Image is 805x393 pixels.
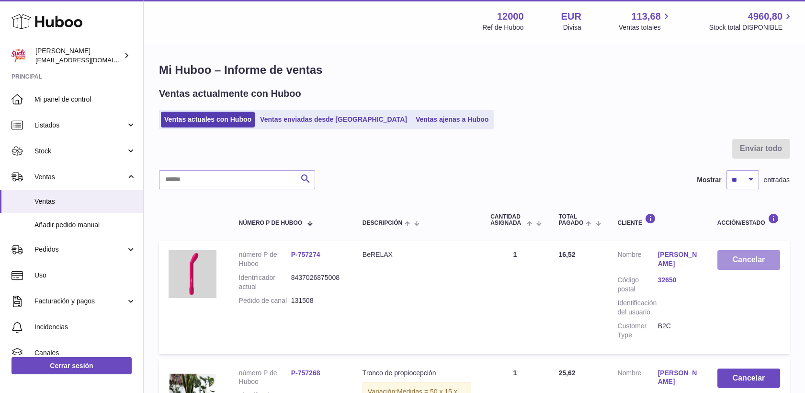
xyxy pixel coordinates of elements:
span: Incidencias [34,323,136,332]
span: Facturación y pagos [34,297,126,306]
dt: Nombre [618,369,658,389]
span: Total pagado [558,214,583,226]
td: 1 [481,241,549,354]
img: Bgee-classic-by-esf.jpg [169,250,216,298]
button: Cancelar [717,369,780,388]
dt: número P de Huboo [239,369,291,387]
div: [PERSON_NAME] [35,46,122,65]
dt: Código postal [618,276,658,294]
dd: 131508 [291,296,343,305]
a: Ventas ajenas a Huboo [412,112,492,127]
a: Ventas enviadas desde [GEOGRAPHIC_DATA] [257,112,410,127]
button: Cancelar [717,250,780,270]
span: 16,52 [558,251,575,258]
a: P-757274 [291,251,320,258]
span: Mi panel de control [34,95,136,104]
div: Tronco de propiocepción [363,369,471,378]
a: P-757268 [291,369,320,377]
div: Cliente [618,213,698,226]
dd: B2C [658,322,698,340]
span: Uso [34,271,136,280]
a: Cerrar sesión [11,357,132,374]
dt: Identificador actual [239,273,291,291]
dd: 8437026875008 [291,273,343,291]
span: Añadir pedido manual [34,220,136,230]
a: 113,68 Ventas totales [619,10,672,32]
a: [PERSON_NAME] [658,250,698,268]
dt: Identificación del usuario [618,299,658,317]
span: Listados [34,121,126,130]
h1: Mi Huboo – Informe de ventas [159,62,790,78]
a: 32650 [658,276,698,285]
span: Pedidos [34,245,126,254]
span: 25,62 [558,369,575,377]
div: Ref de Huboo [482,23,523,32]
div: BeRELAX [363,250,471,259]
a: Ventas actuales con Huboo [161,112,255,127]
span: Canales [34,348,136,358]
div: Divisa [563,23,581,32]
a: 4960,80 Stock total DISPONIBLE [709,10,794,32]
span: Ventas totales [619,23,672,32]
span: Stock [34,147,126,156]
dt: Pedido de canal [239,296,291,305]
img: mar@ensuelofirme.com [11,48,26,63]
span: Descripción [363,220,402,226]
span: [EMAIL_ADDRESS][DOMAIN_NAME] [35,56,141,64]
span: 113,68 [632,10,661,23]
h2: Ventas actualmente con Huboo [159,87,301,100]
dt: Nombre [618,250,658,271]
a: [PERSON_NAME] [658,369,698,387]
span: Cantidad ASIGNADA [490,214,524,226]
span: número P de Huboo [239,220,302,226]
span: Ventas [34,173,126,182]
div: Acción/Estado [717,213,780,226]
span: 4960,80 [748,10,782,23]
span: Ventas [34,197,136,206]
dt: Customer Type [618,322,658,340]
strong: 12000 [497,10,524,23]
dt: número P de Huboo [239,250,291,268]
span: entradas [764,175,790,185]
strong: EUR [561,10,581,23]
span: Stock total DISPONIBLE [709,23,794,32]
label: Mostrar [697,175,721,185]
